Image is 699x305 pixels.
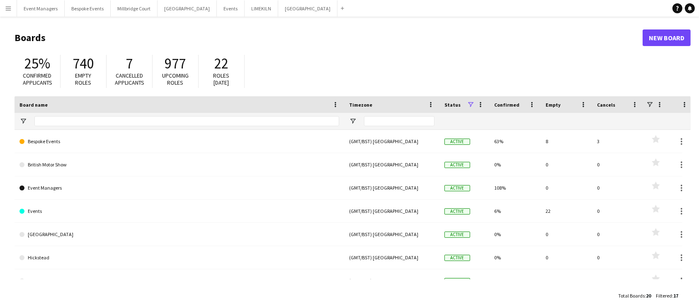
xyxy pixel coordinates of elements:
[541,200,592,222] div: 22
[19,223,339,246] a: [GEOGRAPHIC_DATA]
[165,54,186,73] span: 977
[344,130,439,153] div: (GMT/BST) [GEOGRAPHIC_DATA]
[344,153,439,176] div: (GMT/BST) [GEOGRAPHIC_DATA]
[214,72,230,86] span: Roles [DATE]
[541,176,592,199] div: 0
[592,200,643,222] div: 0
[115,72,144,86] span: Cancelled applicants
[541,246,592,269] div: 0
[656,288,678,304] div: :
[278,0,337,17] button: [GEOGRAPHIC_DATA]
[19,102,48,108] span: Board name
[618,288,651,304] div: :
[541,153,592,176] div: 0
[489,269,541,292] div: 32%
[24,54,50,73] span: 25%
[444,208,470,215] span: Active
[19,117,27,125] button: Open Filter Menu
[546,102,561,108] span: Empty
[592,269,643,292] div: 0
[19,176,339,200] a: Event Managers
[217,0,245,17] button: Events
[489,176,541,199] div: 108%
[592,153,643,176] div: 0
[541,269,592,292] div: 170
[444,232,470,238] span: Active
[23,72,52,86] span: Confirmed applicants
[344,223,439,246] div: (GMT/BST) [GEOGRAPHIC_DATA]
[65,0,111,17] button: Bespoke Events
[541,130,592,153] div: 8
[349,117,357,125] button: Open Filter Menu
[344,269,439,292] div: (GMT/BST) [GEOGRAPHIC_DATA]
[673,293,678,299] span: 17
[19,153,339,176] a: British Motor Show
[444,162,470,168] span: Active
[349,102,372,108] span: Timezone
[19,130,339,153] a: Bespoke Events
[245,0,278,17] button: LIMEKILN
[489,200,541,222] div: 6%
[19,246,339,269] a: Hickstead
[73,54,94,73] span: 740
[597,102,615,108] span: Cancels
[541,223,592,246] div: 0
[444,185,470,191] span: Active
[489,153,541,176] div: 0%
[19,200,339,223] a: Events
[364,116,434,126] input: Timezone Filter Input
[19,269,339,293] a: [GEOGRAPHIC_DATA]
[17,0,65,17] button: Event Managers
[444,139,470,145] span: Active
[344,200,439,222] div: (GMT/BST) [GEOGRAPHIC_DATA]
[344,176,439,199] div: (GMT/BST) [GEOGRAPHIC_DATA]
[111,0,158,17] button: Millbridge Court
[494,102,519,108] span: Confirmed
[643,29,691,46] a: New Board
[444,255,470,261] span: Active
[34,116,339,126] input: Board name Filter Input
[158,0,217,17] button: [GEOGRAPHIC_DATA]
[592,130,643,153] div: 3
[656,293,672,299] span: Filtered
[15,32,643,44] h1: Boards
[489,130,541,153] div: 63%
[592,176,643,199] div: 0
[489,246,541,269] div: 0%
[592,223,643,246] div: 0
[618,293,645,299] span: Total Boards
[592,246,643,269] div: 0
[444,102,461,108] span: Status
[75,72,92,86] span: Empty roles
[444,278,470,284] span: Active
[126,54,133,73] span: 7
[214,54,228,73] span: 22
[646,293,651,299] span: 20
[162,72,189,86] span: Upcoming roles
[344,246,439,269] div: (GMT/BST) [GEOGRAPHIC_DATA]
[489,223,541,246] div: 0%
